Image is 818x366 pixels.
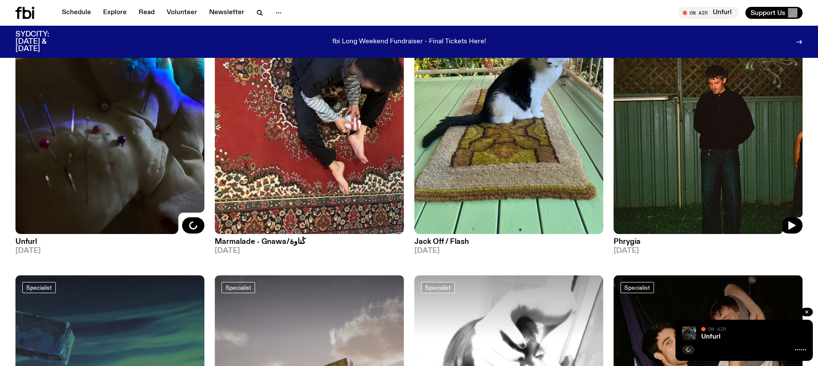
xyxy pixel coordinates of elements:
[745,7,803,19] button: Support Us
[425,285,451,291] span: Specialist
[15,238,204,246] h3: Unfurl
[421,282,455,293] a: Specialist
[708,326,726,332] span: On Air
[98,7,132,19] a: Explore
[751,9,785,17] span: Support Us
[204,7,249,19] a: Newsletter
[614,247,803,255] span: [DATE]
[215,238,404,246] h3: Marmalade - Gnawa/ڭناوة
[15,247,204,255] span: [DATE]
[414,247,603,255] span: [DATE]
[15,234,204,255] a: Unfurl[DATE]
[26,285,52,291] span: Specialist
[222,282,255,293] a: Specialist
[701,333,721,340] a: Unfurl
[624,285,650,291] span: Specialist
[134,7,160,19] a: Read
[620,282,654,293] a: Specialist
[414,238,603,246] h3: Jack Off / Flash
[682,327,696,340] img: A piece of fabric is pierced by sewing pins with different coloured heads, a rainbow light is cas...
[614,234,803,255] a: Phrygia[DATE]
[215,234,404,255] a: Marmalade - Gnawa/ڭناوة[DATE]
[215,247,404,255] span: [DATE]
[614,238,803,246] h3: Phrygia
[332,38,486,46] p: fbi Long Weekend Fundraiser - Final Tickets Here!
[15,31,70,53] h3: SYDCITY: [DATE] & [DATE]
[414,234,603,255] a: Jack Off / Flash[DATE]
[57,7,96,19] a: Schedule
[161,7,202,19] a: Volunteer
[22,282,56,293] a: Specialist
[678,7,739,19] button: On AirUnfurl
[225,285,251,291] span: Specialist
